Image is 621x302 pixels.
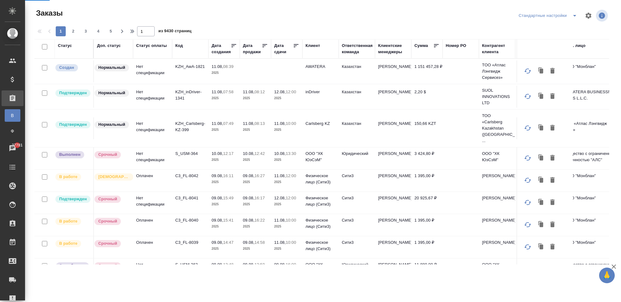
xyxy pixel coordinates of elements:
button: Удалить [547,174,558,186]
p: 10.08, [212,151,223,156]
p: Нормальный [98,64,125,71]
div: Статус по умолчанию для стандартных заказов [94,64,130,72]
p: 2025 [212,179,237,185]
td: Нет спецификации [133,117,172,139]
td: Нет спецификации [133,147,172,169]
div: Выставляет КМ после уточнения всех необходимых деталей и получения согласия клиента на запуск. С ... [55,89,90,97]
button: Обновить [520,239,535,254]
button: Клонировать [535,65,547,77]
div: Сумма [414,43,428,49]
p: 14:47 [223,240,234,245]
td: 11 880,00 ₽ [411,258,443,280]
p: 11.08, [274,240,286,245]
p: Подтвержден [59,121,87,128]
p: 2025 [274,179,299,185]
button: Клонировать [535,122,547,134]
p: 2025 [212,157,237,163]
p: 11.08, [274,173,286,178]
td: Казахстан [339,86,375,108]
td: Юридический [339,147,375,169]
p: 09.08, [243,218,254,223]
button: Удалить [547,219,558,231]
td: Сити3 [339,214,375,236]
div: Клиентские менеджеры [378,43,408,55]
span: 2 [68,28,78,34]
button: Удалить [547,65,558,77]
td: [PERSON_NAME] [515,86,552,108]
td: [PERSON_NAME] [515,60,552,82]
div: Статус оплаты [136,43,167,49]
p: 2025 [274,201,299,207]
button: Обновить [520,195,535,210]
td: Нет спецификации [133,192,172,214]
p: 15:41 [223,218,234,223]
p: AWATERA [305,64,336,70]
p: 09.08, [243,240,254,245]
span: 🙏 [602,269,612,282]
button: 🙏 [599,268,615,283]
p: 16:22 [254,218,265,223]
p: 12.08, [274,196,286,200]
div: Контрагент клиента [482,43,512,55]
p: 07:49 [223,121,234,126]
p: 09.08, [243,262,254,267]
button: Обновить [520,120,535,136]
td: Оплачен [133,170,172,192]
button: Клонировать [535,219,547,231]
td: Сити3 [339,236,375,258]
td: [PERSON_NAME] [375,258,411,280]
span: 4 [93,28,103,34]
p: 16:00 [286,262,296,267]
p: 09.08, [212,262,223,267]
p: C3_FL-8039 [175,239,205,246]
div: Выставляет ПМ после сдачи и проведения начислений. Последний этап для ПМа [55,151,90,159]
p: [DEMOGRAPHIC_DATA] [98,174,130,180]
div: Выставляется автоматически, если на указанный объем услуг необходимо больше времени в стандартном... [94,217,130,226]
button: Клонировать [535,241,547,253]
p: 2025 [274,95,299,101]
p: Выполнен [59,151,80,158]
p: 10:00 [286,240,296,245]
p: Подтвержден [59,196,87,202]
p: В работе [59,240,77,247]
p: ТОО «Carlsberg Kazakhstan ([GEOGRAPHIC_DATA] ... [482,113,512,144]
td: Сити3 [339,170,375,192]
button: Удалить [547,263,558,275]
p: 13:48 [223,262,234,267]
p: SUOL INNOVATIONS LTD [482,87,512,106]
button: Удалить [547,152,558,164]
p: 08:39 [223,64,234,69]
div: Дата создания [212,43,231,55]
p: 13:30 [286,151,296,156]
p: 10:00 [286,218,296,223]
td: 150,66 KZT [411,117,443,139]
span: 5 [106,28,116,34]
button: Обновить [520,262,535,277]
td: 1 151 457,28 ₽ [411,60,443,82]
td: [PERSON_NAME] [515,236,552,258]
td: [PERSON_NAME] [375,147,411,169]
p: 11.08, [212,64,223,69]
p: Нормальный [98,121,125,128]
td: [PERSON_NAME] [375,236,411,258]
span: Настроить таблицу [581,8,596,23]
span: 27781 [8,142,26,148]
span: Заказы [34,8,63,18]
p: 12:17 [223,151,234,156]
p: KZH_AwA-1821 [175,64,205,70]
p: C3_FL-8042 [175,173,205,179]
p: 12:00 [286,90,296,94]
div: Выставляется автоматически, если на указанный объем услуг необходимо больше времени в стандартном... [94,195,130,203]
button: Клонировать [535,174,547,186]
p: Физическое лицо (Сити3) [305,195,336,207]
p: 2025 [243,201,268,207]
p: ООО "ХК ЮэСэМ" [482,262,512,274]
td: [PERSON_NAME] [375,86,411,108]
button: Обновить [520,64,535,79]
td: [PERSON_NAME] [375,170,411,192]
p: Нормальный [98,90,125,96]
td: 1 395,00 ₽ [411,214,443,236]
span: 3 [81,28,91,34]
td: 2,20 $ [411,86,443,108]
div: Номер PO [446,43,466,49]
